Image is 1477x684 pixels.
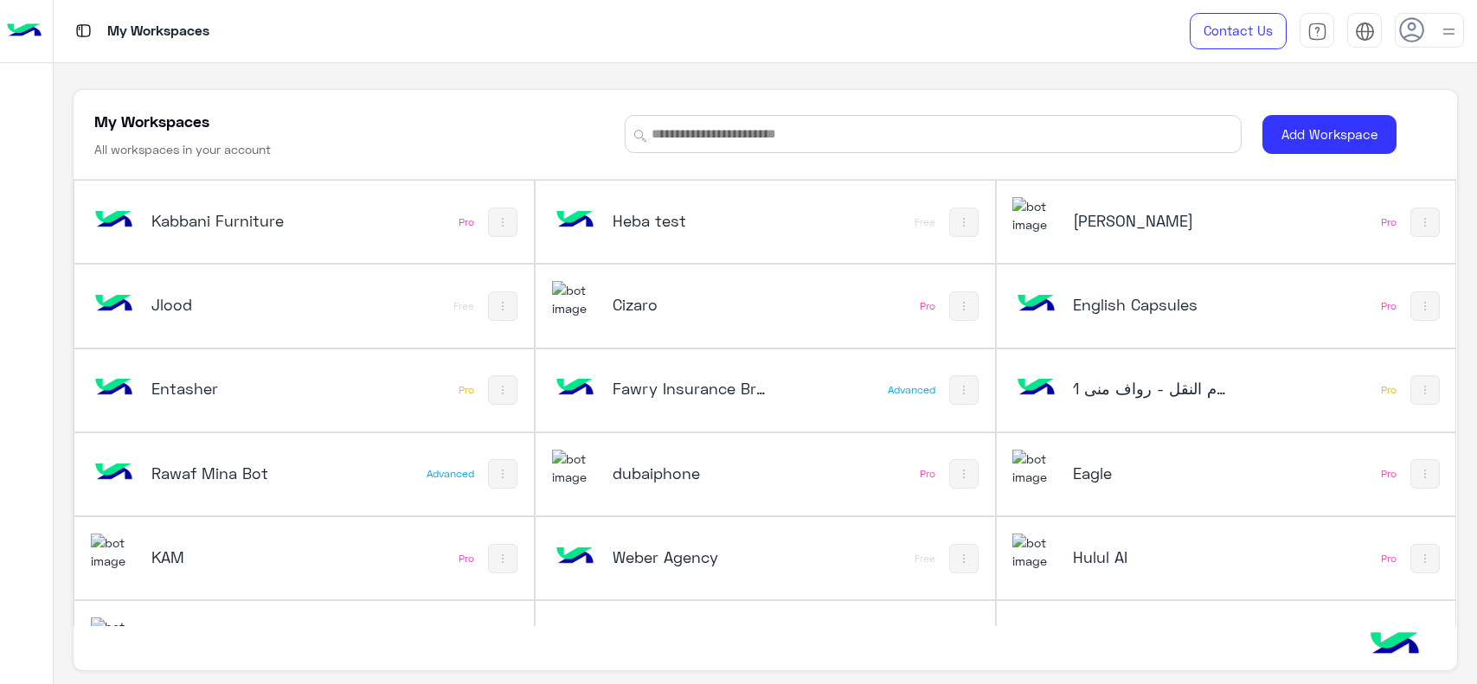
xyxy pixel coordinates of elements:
[552,617,599,664] img: bot image
[552,534,599,580] img: bot image
[1381,299,1397,313] div: Pro
[1365,615,1425,675] img: hulul-logo.png
[1381,552,1397,566] div: Pro
[73,20,94,42] img: tab
[1073,294,1227,315] h5: English Capsules
[552,197,599,244] img: bot image
[1355,22,1375,42] img: tab
[107,20,209,43] p: My Workspaces
[1012,365,1059,412] img: 137472623329108
[1073,463,1227,483] h5: Eagle
[1300,13,1334,49] a: tab
[91,534,138,571] img: 228235970373281
[151,378,305,399] h5: Entasher
[1073,210,1227,231] h5: Ahmed El Sallab
[91,450,138,496] img: bot image
[552,281,599,318] img: 919860931428189
[459,215,474,229] div: Pro
[453,299,474,313] div: Free
[613,463,767,483] h5: dubaiphone
[459,383,474,397] div: Pro
[151,210,305,231] h5: Kabbani Furniture
[91,617,138,655] img: 630227726849311
[552,450,599,487] img: 1403182699927242
[94,111,209,131] h5: My Workspaces
[7,13,42,49] img: Logo
[613,294,767,315] h5: Cizaro
[427,467,474,481] div: Advanced
[151,294,305,315] h5: Jlood
[1073,547,1227,567] h5: Hulul AI
[1012,281,1059,328] img: bot image
[1190,13,1287,49] a: Contact Us
[1381,383,1397,397] div: Pro
[1012,197,1059,234] img: 322208621163248
[1307,22,1327,42] img: tab
[915,552,935,566] div: Free
[552,365,599,412] img: bot image
[1012,617,1059,664] img: bot image
[91,281,138,328] img: 146205905242462
[920,299,935,313] div: Pro
[915,215,935,229] div: Free
[613,378,767,399] h5: Fawry Insurance Brokerage`s
[1381,215,1397,229] div: Pro
[1381,467,1397,481] div: Pro
[94,141,271,158] h6: All workspaces in your account
[888,383,935,397] div: Advanced
[1438,21,1460,42] img: profile
[151,547,305,567] h5: KAM
[920,467,935,481] div: Pro
[613,210,767,231] h5: Heba test
[1073,378,1227,399] h5: نظام النقل - رواف منى 1
[91,197,138,244] img: bot image
[1012,450,1059,487] img: 713415422032625
[459,552,474,566] div: Pro
[613,547,767,567] h5: Weber Agency
[151,463,305,483] h5: Rawaf Mina Bot
[1262,115,1397,154] button: Add Workspace
[1012,534,1059,571] img: 114004088273201
[91,365,138,412] img: bot image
